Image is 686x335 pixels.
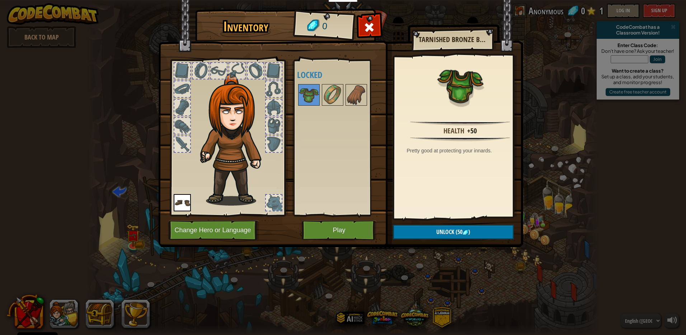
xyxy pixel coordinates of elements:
img: hr.png [410,137,510,141]
h4: Locked [297,70,387,79]
div: Health [443,126,464,136]
img: portrait.png [323,85,343,105]
img: hair_f2.png [197,73,274,206]
h2: Tarnished Bronze Breastplate [419,36,486,43]
button: Play [302,220,377,240]
span: Unlock [436,228,454,236]
h1: Inventory [200,19,292,34]
button: Change Hero or Language [168,220,259,240]
span: (50 [454,228,462,236]
img: portrait.png [437,62,484,109]
img: portrait.png [346,85,366,105]
button: Unlock(50) [393,225,514,239]
img: portrait.png [299,85,319,105]
span: 0 [321,20,328,33]
img: portrait.png [174,194,191,211]
div: +50 [467,126,477,136]
div: Pretty good at protecting your innards. [407,147,517,154]
img: hr.png [410,121,510,125]
img: gem.png [462,230,468,235]
span: ) [468,228,470,236]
